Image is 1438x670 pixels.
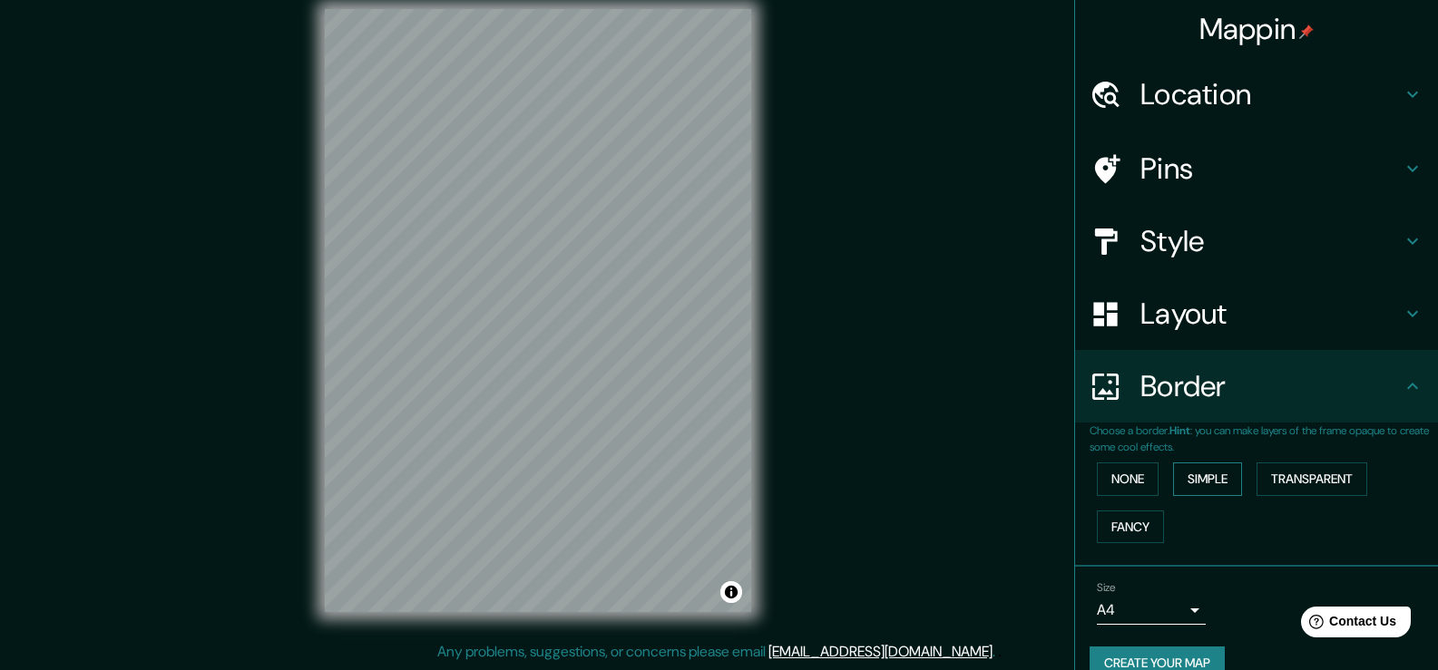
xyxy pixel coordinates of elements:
div: Layout [1075,277,1438,350]
button: Toggle attribution [720,581,742,603]
h4: Layout [1140,296,1402,332]
div: Style [1075,205,1438,277]
button: Simple [1173,462,1242,496]
h4: Pins [1140,151,1402,187]
b: Hint [1169,423,1190,438]
div: Pins [1075,132,1438,205]
div: . [995,641,998,663]
canvas: Map [325,9,751,612]
div: Location [1075,58,1438,131]
iframe: Help widget launcher [1277,599,1418,650]
div: A4 [1097,596,1206,625]
div: Border [1075,350,1438,422]
h4: Border [1140,368,1402,404]
h4: Location [1140,76,1402,112]
button: Fancy [1097,510,1164,544]
p: Any problems, suggestions, or concerns please email . [437,641,995,663]
label: Size [1097,580,1116,596]
a: [EMAIL_ADDRESS][DOMAIN_NAME] [768,642,993,661]
h4: Style [1140,223,1402,259]
img: pin-icon.png [1299,24,1314,39]
button: Transparent [1257,462,1367,496]
div: . [998,641,1002,663]
button: None [1097,462,1159,496]
h4: Mappin [1199,11,1315,47]
p: Choose a border. : you can make layers of the frame opaque to create some cool effects. [1090,422,1438,455]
